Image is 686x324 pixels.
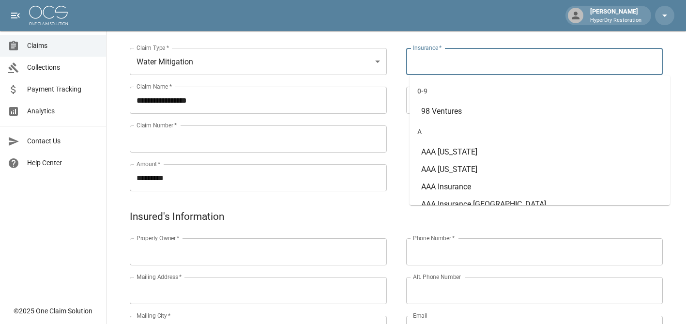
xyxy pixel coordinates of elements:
[137,311,171,320] label: Mailing City
[421,147,477,156] span: AAA [US_STATE]
[137,121,177,129] label: Claim Number
[421,165,477,174] span: AAA [US_STATE]
[137,273,182,281] label: Mailing Address
[6,6,25,25] button: open drawer
[413,273,461,281] label: Alt. Phone Number
[590,16,641,25] p: HyperDry Restoration
[410,79,670,103] div: 0-9
[413,311,427,320] label: Email
[410,120,670,143] div: A
[137,44,169,52] label: Claim Type
[413,234,455,242] label: Phone Number
[27,41,98,51] span: Claims
[421,200,546,209] span: AAA Insurance [GEOGRAPHIC_DATA]
[14,306,92,316] div: © 2025 One Claim Solution
[29,6,68,25] img: ocs-logo-white-transparent.png
[137,160,161,168] label: Amount
[413,44,442,52] label: Insurance
[421,182,471,191] span: AAA Insurance
[27,106,98,116] span: Analytics
[137,234,180,242] label: Property Owner
[130,48,387,75] div: Water Mitigation
[27,84,98,94] span: Payment Tracking
[27,158,98,168] span: Help Center
[586,7,645,24] div: [PERSON_NAME]
[27,62,98,73] span: Collections
[27,136,98,146] span: Contact Us
[421,107,462,116] span: 98 Ventures
[137,82,172,91] label: Claim Name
